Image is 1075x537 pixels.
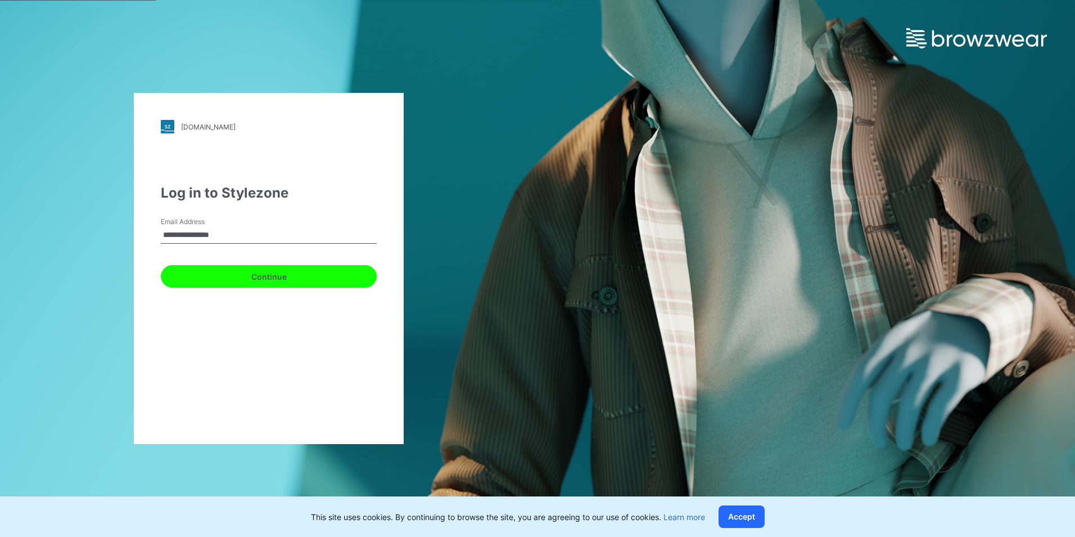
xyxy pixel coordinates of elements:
[311,511,705,523] p: This site uses cookies. By continuing to browse the site, you are agreeing to our use of cookies.
[161,217,240,227] label: Email Address
[161,183,377,203] div: Log in to Stylezone
[181,123,236,131] div: [DOMAIN_NAME]
[663,512,705,522] a: Learn more
[161,120,174,133] img: stylezone-logo.562084cfcfab977791bfbf7441f1a819.svg
[161,120,377,133] a: [DOMAIN_NAME]
[161,265,377,288] button: Continue
[906,28,1047,48] img: browzwear-logo.e42bd6dac1945053ebaf764b6aa21510.svg
[719,505,765,528] button: Accept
